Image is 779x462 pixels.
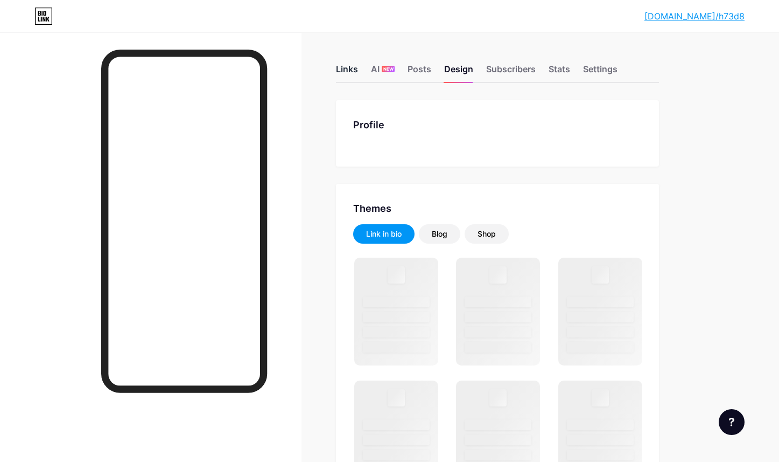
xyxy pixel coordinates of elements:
[336,63,358,82] div: Links
[366,229,402,239] div: Link in bio
[383,66,394,72] span: NEW
[432,229,447,239] div: Blog
[444,63,473,82] div: Design
[478,229,496,239] div: Shop
[583,63,617,82] div: Settings
[549,63,570,82] div: Stats
[353,201,642,216] div: Themes
[371,63,395,82] div: AI
[486,63,536,82] div: Subscribers
[353,118,642,132] div: Profile
[408,63,431,82] div: Posts
[644,10,745,23] a: [DOMAIN_NAME]/h73d8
